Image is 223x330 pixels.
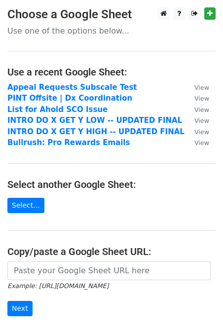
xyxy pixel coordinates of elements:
h4: Use a recent Google Sheet: [7,66,216,78]
small: Example: [URL][DOMAIN_NAME] [7,282,109,290]
a: View [185,94,209,103]
a: Select... [7,198,44,213]
small: View [194,84,209,91]
a: View [185,116,209,125]
a: View [185,83,209,92]
a: View [185,127,209,136]
h4: Copy/paste a Google Sheet URL: [7,246,216,257]
h4: Select another Google Sheet: [7,179,216,190]
a: PINT Offsite | Dx Coordination [7,94,132,103]
a: INTRO DO X GET Y HIGH -- UPDATED FINAL [7,127,185,136]
small: View [194,106,209,113]
a: Bullrush: Pro Rewards Emails [7,138,130,147]
small: View [194,117,209,124]
small: View [194,139,209,147]
a: View [185,138,209,147]
a: INTRO DO X GET Y LOW -- UPDATED FINAL [7,116,182,125]
input: Paste your Google Sheet URL here [7,261,211,280]
h3: Choose a Google Sheet [7,7,216,22]
a: Appeal Requests Subscale Test [7,83,137,92]
p: Use one of the options below... [7,26,216,36]
small: View [194,95,209,102]
a: List for Ahold SCO Issue [7,105,108,114]
a: View [185,105,209,114]
small: View [194,128,209,136]
input: Next [7,301,33,316]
